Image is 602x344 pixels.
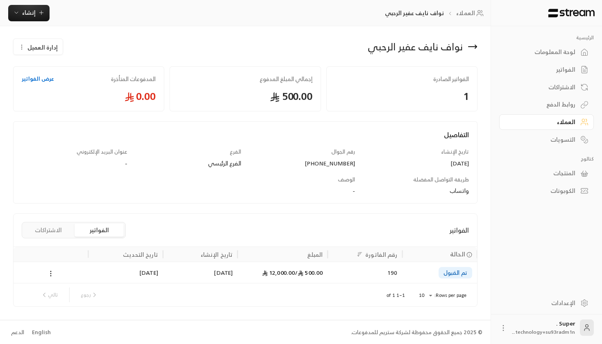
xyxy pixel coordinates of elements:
span: عنوان البريد الإلكتروني [77,147,127,156]
div: Super . [512,319,575,336]
div: نواف نايف عفير الرحبي [368,40,463,53]
span: technology+su93radm1n... [512,328,575,336]
div: لوحة المعلومات [509,48,575,56]
div: © 2025 جميع الحقوق محفوظة لشركة ستريم للمدفوعات. [351,328,482,337]
p: 1–1 of 1 [387,292,405,299]
div: 190 [333,262,397,283]
span: إدارة العميل [27,43,58,52]
div: التسويات [509,136,575,144]
span: طريقة التواصل المفضلة [413,175,469,184]
button: الاشتراكات [24,224,73,237]
span: 1 [335,90,469,103]
div: English [32,328,51,337]
p: الرئيسية [499,34,594,41]
span: المدفوعات المتأخرة [111,75,156,83]
a: الفواتير [499,62,594,78]
a: التسويات [499,131,594,147]
span: تاريخ الإنشاء [441,147,469,156]
button: Sort [355,249,364,259]
span: الفواتير الصادرة [335,75,469,83]
div: - [136,187,355,195]
div: الكوبونات [509,187,575,195]
a: الإعدادات [499,295,594,311]
a: العملاء [456,9,486,17]
div: روابط الدفع [509,100,575,109]
a: لوحة المعلومات [499,44,594,60]
div: [DATE] [168,262,233,283]
nav: breadcrumb [385,9,487,17]
img: Logo [548,9,595,18]
p: كتالوج [499,156,594,162]
div: تاريخ التحديث [123,249,158,260]
div: تاريخ الإنشاء [201,249,233,260]
a: الدعم [8,325,27,340]
button: إنشاء [8,5,50,21]
div: 12,000.00 [242,262,323,283]
span: الفرع [230,147,241,156]
span: إنشاء [22,7,36,18]
div: [DATE] [363,159,469,167]
p: نواف نايف عفير الرحبي [385,9,444,17]
span: 500.00 [178,90,312,103]
span: الحالة [450,250,465,258]
span: الوصف [338,175,355,184]
div: الاشتراكات [509,83,575,91]
div: المنتجات [509,169,575,177]
div: - [22,159,127,167]
a: روابط الدفع [499,97,594,113]
span: 0.00 [22,90,156,103]
a: عرض الفواتير [22,75,54,83]
span: تم القبول [444,269,467,277]
span: الفواتير [449,225,469,235]
div: 10 [415,290,435,301]
div: الفواتير [509,66,575,74]
a: المنتجات [499,165,594,181]
span: 500.00 / [295,267,323,278]
a: الاشتراكات [499,79,594,95]
div: العملاء [509,118,575,126]
button: إدارة العميل [14,39,63,55]
div: الفرع الرئيسي [136,159,241,167]
span: واتساب [450,186,469,196]
span: التفاصيل [444,129,469,140]
p: Rows per page: [435,292,466,299]
div: الإعدادات [509,299,575,307]
a: الكوبونات [499,183,594,199]
button: الفواتير [75,224,124,237]
span: رقم الجوال [331,147,355,156]
div: [PHONE_NUMBER] [249,159,355,167]
a: المدفوعات المتأخرةعرض الفواتير0.00 [13,66,164,111]
div: [DATE] [93,262,158,283]
div: المبلغ [307,249,323,260]
a: العملاء [499,114,594,130]
span: إجمالي المبلغ المدفوع [178,75,312,83]
div: رقم الفاتورة [365,249,397,260]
